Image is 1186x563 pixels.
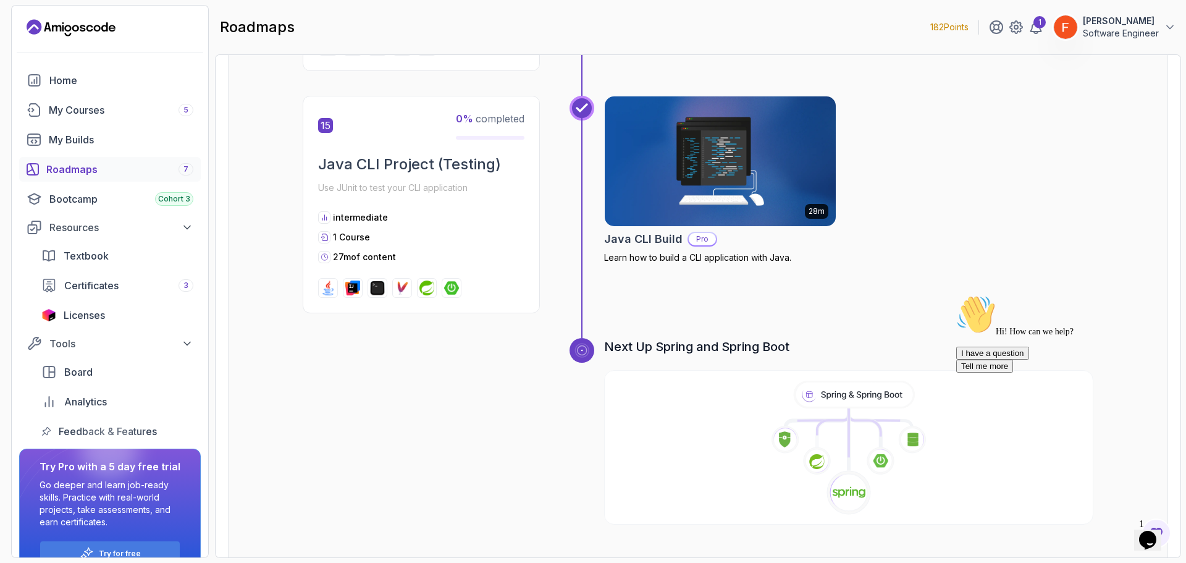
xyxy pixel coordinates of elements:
[318,155,524,174] h2: Java CLI Project (Testing)
[34,243,201,268] a: textbook
[220,17,295,37] h2: roadmaps
[19,68,201,93] a: home
[1028,20,1043,35] a: 1
[333,251,396,263] p: 27m of content
[1134,514,1174,551] iframe: chat widget
[5,57,78,70] button: I have a question
[34,389,201,414] a: analytics
[183,164,188,174] span: 7
[34,303,201,328] a: licenses
[40,479,180,528] p: Go deeper and learn job-ready skills. Practice with real-world projects, take assessments, and ea...
[321,281,335,295] img: java logo
[41,309,56,321] img: jetbrains icon
[1083,15,1159,27] p: [PERSON_NAME]
[1033,16,1046,28] div: 1
[333,211,388,224] p: intermediate
[809,206,825,216] p: 28m
[64,308,105,323] span: Licenses
[1053,15,1176,40] button: user profile image[PERSON_NAME]Software Engineer
[19,187,201,211] a: bootcamp
[19,216,201,239] button: Resources
[5,5,227,83] div: 👋Hi! How can we help?I have a questionTell me more
[370,281,385,295] img: terminal logo
[158,194,190,204] span: Cohort 3
[689,233,716,245] p: Pro
[19,332,201,355] button: Tools
[930,21,969,33] p: 182 Points
[318,179,524,197] p: Use JUnit to test your CLI application
[49,103,193,117] div: My Courses
[183,281,188,290] span: 3
[49,336,193,351] div: Tools
[444,281,459,295] img: spring-boot logo
[49,192,193,206] div: Bootcamp
[333,232,370,242] span: 1 Course
[395,281,410,295] img: maven logo
[27,18,116,38] a: Landing page
[1054,15,1077,39] img: user profile image
[604,231,683,248] h2: Java CLI Build
[604,338,1093,355] h3: Next Up Spring and Spring Boot
[49,220,193,235] div: Resources
[46,162,193,177] div: Roadmaps
[99,549,141,559] a: Try for free
[64,278,119,293] span: Certificates
[5,70,62,83] button: Tell me more
[64,394,107,409] span: Analytics
[456,112,524,125] span: completed
[1083,27,1159,40] p: Software Engineer
[34,419,201,444] a: feedback
[318,118,333,133] span: 15
[419,281,434,295] img: spring logo
[49,132,193,147] div: My Builds
[5,37,122,46] span: Hi! How can we help?
[951,290,1174,507] iframe: chat widget
[605,96,836,226] img: Java CLI Build card
[64,248,109,263] span: Textbook
[19,98,201,122] a: courses
[345,281,360,295] img: intellij logo
[604,96,836,264] a: Java CLI Build card28mJava CLI BuildProLearn how to build a CLI application with Java.
[456,112,473,125] span: 0 %
[34,273,201,298] a: certificates
[19,127,201,152] a: builds
[59,424,157,439] span: Feedback & Features
[604,252,836,264] p: Learn how to build a CLI application with Java.
[183,105,188,115] span: 5
[49,73,193,88] div: Home
[5,5,44,44] img: :wave:
[19,157,201,182] a: roadmaps
[64,365,93,379] span: Board
[34,360,201,384] a: board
